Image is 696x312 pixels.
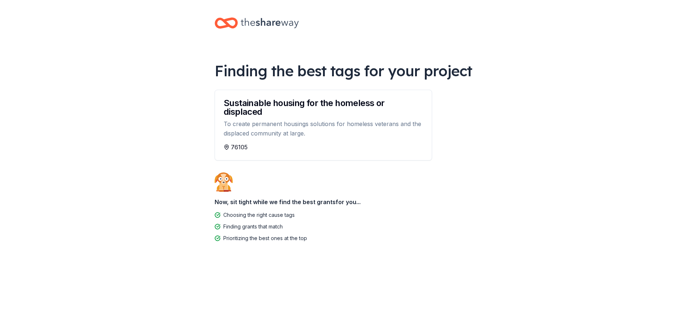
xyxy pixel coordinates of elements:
[223,234,307,243] div: Prioritizing the best ones at the top
[223,222,283,231] div: Finding grants that match
[224,143,423,151] div: 76105
[223,211,295,219] div: Choosing the right cause tags
[215,172,233,192] img: Dog waiting patiently
[215,61,481,81] div: Finding the best tags for your project
[224,119,423,138] div: To create permanent housings solutions for homeless veterans and the displaced community at large.
[215,195,481,209] div: Now, sit tight while we find the best grants for you...
[224,99,423,116] div: Sustainable housing for the homeless or displaced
